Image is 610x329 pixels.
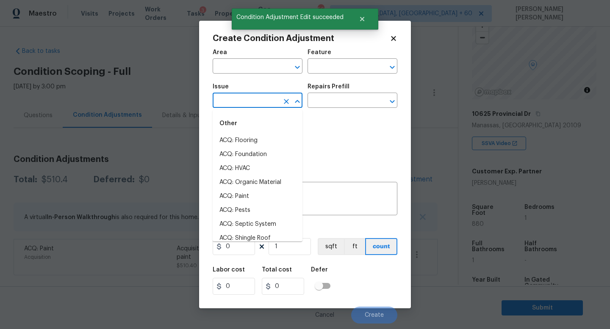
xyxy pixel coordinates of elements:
h5: Repairs Prefill [308,84,349,90]
button: Open [291,61,303,73]
h5: Total cost [262,267,292,273]
h5: Area [213,49,227,55]
button: Close [348,11,376,27]
div: Other [213,113,302,134]
h5: Issue [213,84,229,90]
button: Close [291,96,303,107]
button: ft [344,238,365,255]
li: ACQ: Foundation [213,148,302,162]
button: sqft [318,238,344,255]
span: Cancel [315,312,334,318]
li: ACQ: Paint [213,189,302,203]
li: ACQ: Shingle Roof [213,231,302,245]
h2: Create Condition Adjustment [213,34,390,43]
button: Open [386,61,398,73]
li: ACQ: HVAC [213,162,302,175]
li: ACQ: Organic Material [213,175,302,189]
h5: Defer [311,267,328,273]
button: Clear [280,96,292,107]
h5: Labor cost [213,267,245,273]
button: Cancel [302,307,348,324]
span: Create [365,312,384,318]
button: Create [351,307,397,324]
span: Condition Adjustment Edit succeeded [232,8,348,26]
button: Open [386,96,398,107]
li: ACQ: Pests [213,203,302,217]
li: ACQ: Flooring [213,134,302,148]
li: ACQ: Septic System [213,217,302,231]
h5: Feature [308,49,331,55]
button: count [365,238,397,255]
